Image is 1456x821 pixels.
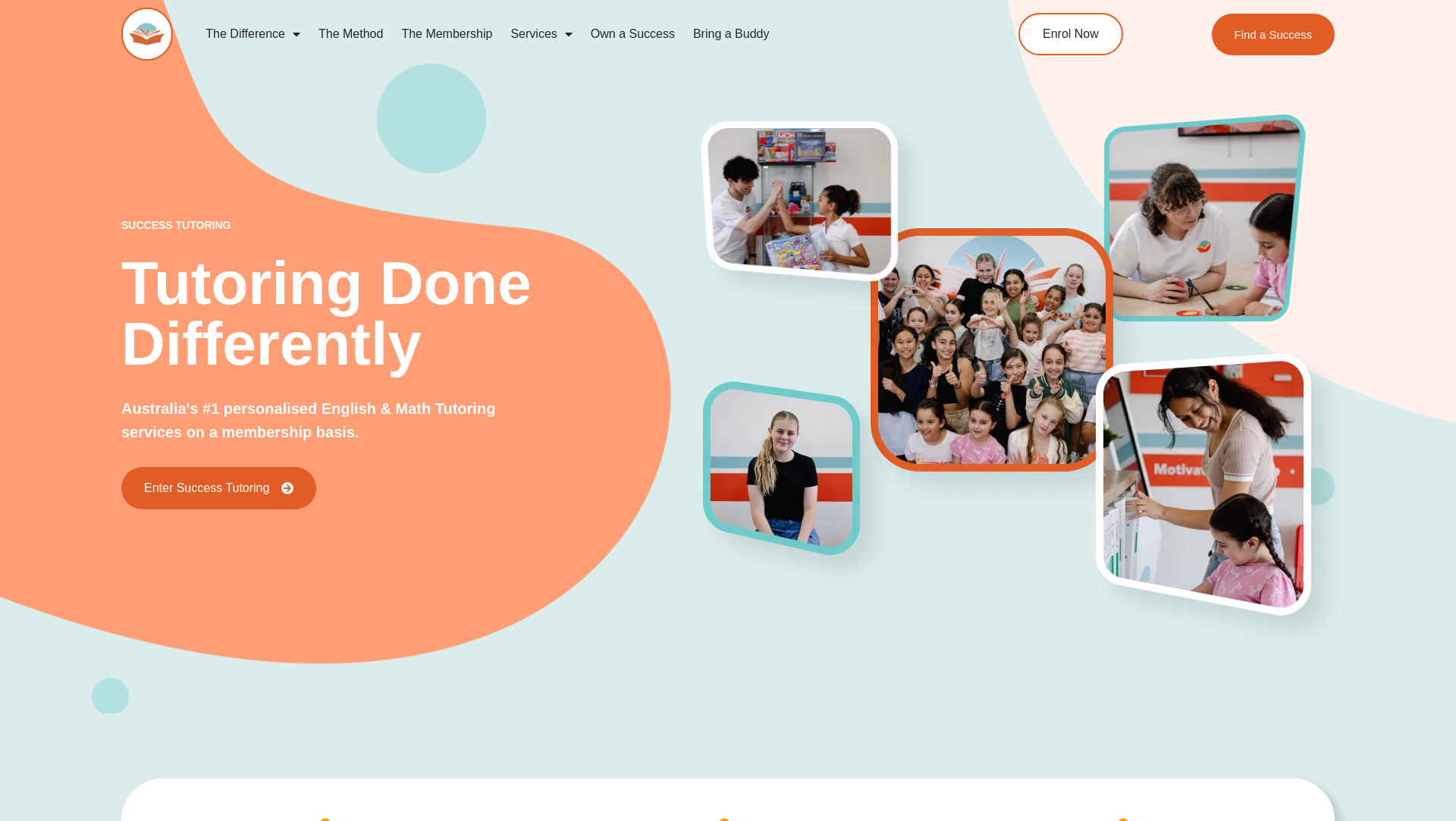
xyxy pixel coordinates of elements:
[196,17,309,52] a: The Difference
[121,467,316,509] a: Enter Success Tutoring
[309,17,392,52] a: The Method
[392,17,501,52] a: The Membership
[121,253,704,374] h2: Tutoring Done Differently
[1234,29,1312,40] span: Find a Success
[1211,14,1335,55] a: Find a Success
[582,17,684,52] a: Own a Success
[144,482,269,494] span: Enter Success Tutoring
[121,220,704,230] p: success tutoring
[501,17,581,52] a: Services
[684,17,779,52] a: Bring a Buddy
[1043,28,1099,40] span: Enrol Now
[1018,13,1123,55] a: Enrol Now
[121,397,547,444] p: Australia's #1 personalised English & Math Tutoring services on a membership basis.
[196,17,949,52] nav: Menu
